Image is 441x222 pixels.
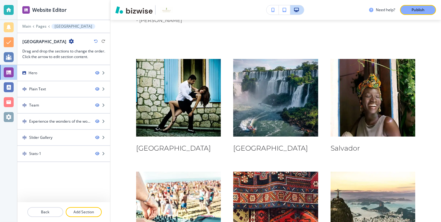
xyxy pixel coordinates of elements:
[158,7,175,13] img: Your Logo
[22,119,27,124] img: Drag
[331,59,415,137] img: Salvador
[29,151,41,156] div: Stats-1
[376,7,395,13] h3: Need help?
[66,207,102,217] button: Add Section
[27,207,63,217] button: Back
[412,7,425,13] p: Publish
[115,6,153,14] img: Bizwise Logo
[17,81,110,97] div: DragPlain Text
[66,209,101,215] p: Add Section
[51,24,95,29] button: [GEOGRAPHIC_DATA]
[36,24,47,29] button: Pages
[400,5,436,15] button: Publish
[29,102,39,108] div: Team
[17,65,110,81] div: Hero
[22,48,105,60] h3: Drag and drop the sections to change the order. Click the arrow to edit section content.
[55,24,92,29] p: [GEOGRAPHIC_DATA]
[233,144,308,152] a: [GEOGRAPHIC_DATA]
[29,86,46,92] div: Plain Text
[136,59,221,137] img: Argentina
[17,97,110,113] div: DragTeam
[17,130,110,145] div: DragSlider Gallery
[22,24,31,29] button: Main
[331,144,415,153] h6: Salvador
[136,144,221,153] h6: [GEOGRAPHIC_DATA]
[17,146,110,161] div: DragStats-1
[22,152,27,156] img: Drag
[22,103,27,107] img: Drag
[17,114,110,129] div: DragExperience the wonders of the world!
[32,6,67,14] h2: Website Editor
[22,38,66,45] h2: [GEOGRAPHIC_DATA]
[29,119,90,124] div: Experience the wonders of the world!
[22,6,30,14] img: editor icon
[22,135,27,140] img: Drag
[28,209,63,215] p: Back
[233,59,318,137] img: <p><a style="text-decoration: none;" rel="noopener noreferrer" href="https://vimeo.com/user207990...
[29,135,52,140] div: Slider Gallery
[29,70,37,76] div: Hero
[22,87,27,91] img: Drag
